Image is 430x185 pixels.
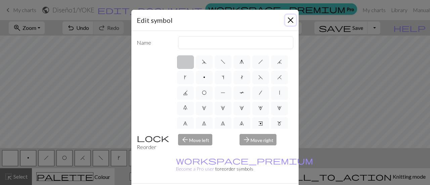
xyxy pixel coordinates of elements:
[176,158,313,172] a: Become a Pro user
[133,134,174,151] div: Reorder
[176,156,313,165] span: workspace_premium
[240,59,244,64] span: g
[183,121,187,126] span: 6
[202,121,206,126] span: 7
[202,90,207,95] span: O
[221,121,225,126] span: 8
[203,75,205,80] span: p
[222,75,224,80] span: s
[184,75,186,80] span: k
[277,75,282,80] span: H
[240,90,244,95] span: T
[277,121,282,126] span: m
[133,36,174,49] label: Name
[277,59,282,64] span: j
[259,90,262,95] span: /
[277,105,282,111] span: 5
[279,90,280,95] span: |
[258,105,263,111] span: 4
[183,105,187,111] span: 0
[183,90,188,95] span: J
[258,59,263,64] span: h
[258,75,263,80] span: F
[221,105,225,111] span: 2
[285,15,296,26] button: Close
[240,121,244,126] span: 9
[202,59,207,64] span: d
[240,105,244,111] span: 3
[241,75,243,80] span: t
[202,105,206,111] span: 1
[137,15,173,25] h5: Edit symbol
[258,121,263,126] span: e
[221,90,225,95] span: P
[176,158,313,172] small: to reorder symbols
[221,59,225,64] span: f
